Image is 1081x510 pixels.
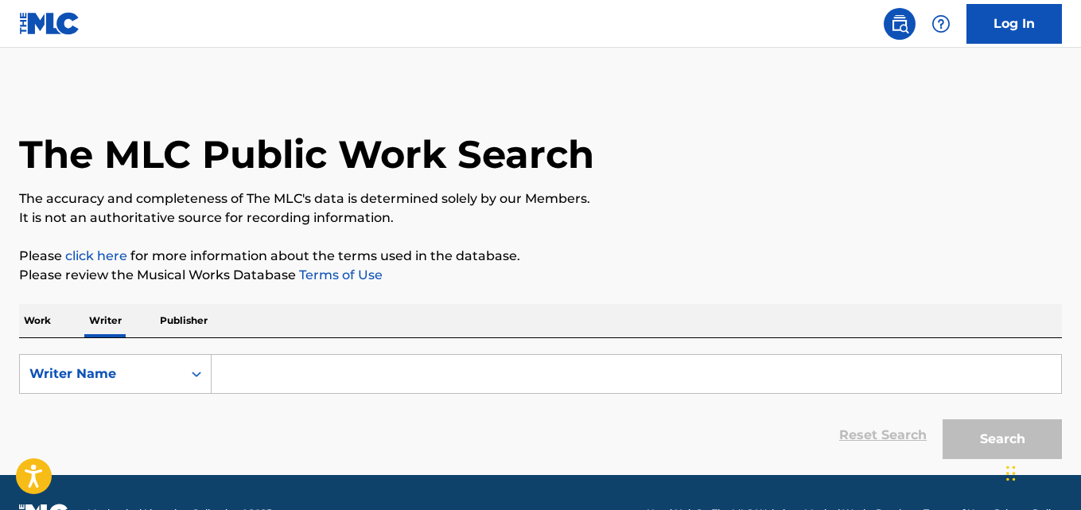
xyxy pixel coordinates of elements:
h1: The MLC Public Work Search [19,130,594,178]
div: Writer Name [29,364,173,383]
a: Log In [966,4,1062,44]
p: Publisher [155,304,212,337]
a: click here [65,248,127,263]
img: search [890,14,909,33]
div: Help [925,8,957,40]
p: The accuracy and completeness of The MLC's data is determined solely by our Members. [19,189,1062,208]
a: Terms of Use [296,267,383,282]
img: MLC Logo [19,12,80,35]
p: Please for more information about the terms used in the database. [19,247,1062,266]
form: Search Form [19,354,1062,467]
a: Public Search [884,8,916,40]
p: Please review the Musical Works Database [19,266,1062,285]
p: It is not an authoritative source for recording information. [19,208,1062,228]
p: Work [19,304,56,337]
img: help [931,14,951,33]
div: Drag [1006,450,1016,497]
p: Writer [84,304,126,337]
iframe: Chat Widget [1001,434,1081,510]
